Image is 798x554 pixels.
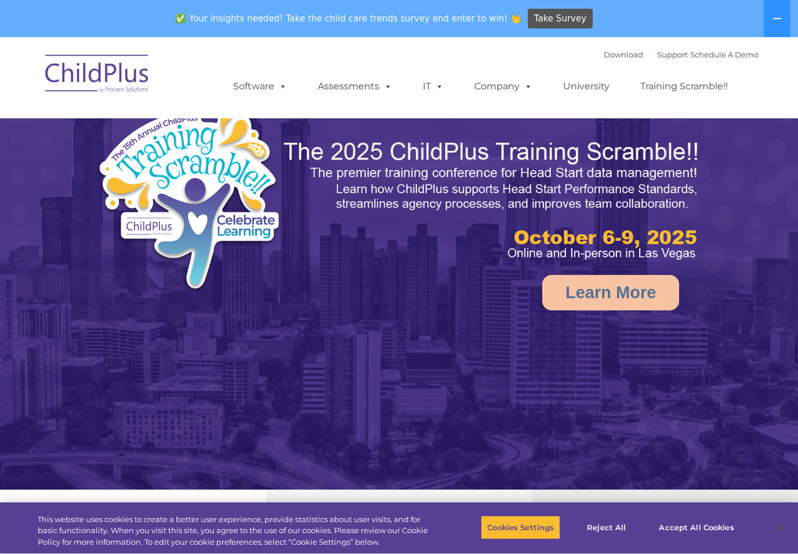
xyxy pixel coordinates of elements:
a: University [552,75,621,98]
a: Training Scramble!! [629,75,739,98]
a: Software [222,75,299,98]
a: Schedule A Demo [690,50,759,59]
a: Learn More [542,275,679,310]
a: IT [411,75,455,98]
button: Close [767,515,792,540]
span: ✅ Your insights needed! Take the child care trends survey and enter to win! 👏 [171,8,526,30]
button: Reject All [570,515,643,539]
button: Cookies Settings [481,515,560,539]
div: This website uses cookies to create a better user experience, provide statistics about user visit... [38,514,439,548]
a: Assessments [306,75,404,98]
a: Support [657,50,688,59]
a: Take Survey [528,9,593,29]
font: | [604,50,759,59]
button: Accept All Cookies [652,515,740,539]
a: Company [463,75,544,98]
span: Take Survey [534,9,586,29]
span: Last name [161,77,197,85]
img: ChildPlus by Procare Solutions [39,46,155,104]
a: Download [604,50,643,59]
span: Phone number [161,124,211,133]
